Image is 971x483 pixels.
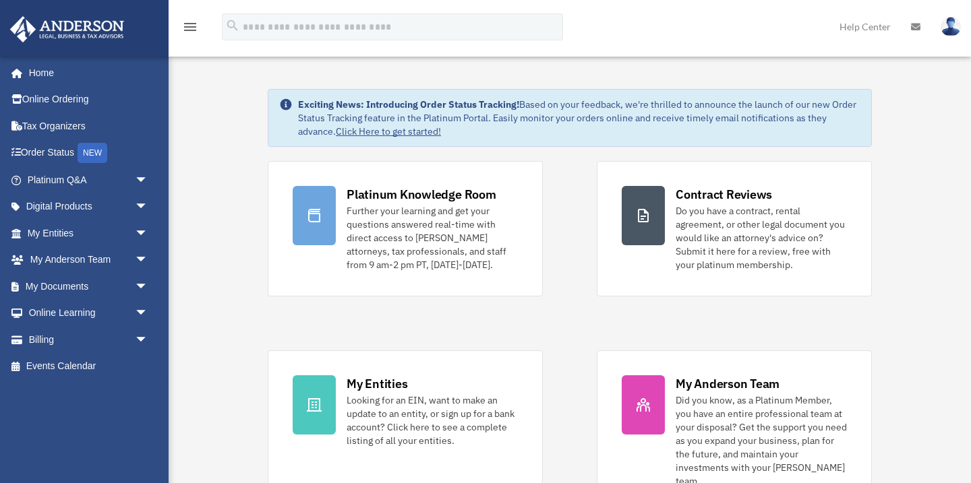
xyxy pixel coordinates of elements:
[182,19,198,35] i: menu
[298,98,860,138] div: Based on your feedback, we're thrilled to announce the launch of our new Order Status Tracking fe...
[9,86,169,113] a: Online Ordering
[135,193,162,221] span: arrow_drop_down
[9,139,169,167] a: Order StatusNEW
[135,326,162,354] span: arrow_drop_down
[298,98,519,110] strong: Exciting News: Introducing Order Status Tracking!
[135,166,162,194] span: arrow_drop_down
[347,375,407,392] div: My Entities
[676,375,779,392] div: My Anderson Team
[347,186,496,203] div: Platinum Knowledge Room
[9,112,169,139] a: Tax Organizers
[9,300,169,327] a: Online Learningarrow_drop_down
[9,247,169,273] a: My Anderson Teamarrow_drop_down
[135,300,162,327] span: arrow_drop_down
[9,220,169,247] a: My Entitiesarrow_drop_down
[9,353,169,380] a: Events Calendar
[336,125,441,137] a: Click Here to get started!
[78,143,107,163] div: NEW
[9,59,162,86] a: Home
[676,186,772,203] div: Contract Reviews
[135,247,162,274] span: arrow_drop_down
[9,326,169,353] a: Billingarrow_drop_down
[6,16,128,42] img: Anderson Advisors Platinum Portal
[135,273,162,300] span: arrow_drop_down
[597,161,872,296] a: Contract Reviews Do you have a contract, rental agreement, or other legal document you would like...
[9,166,169,193] a: Platinum Q&Aarrow_drop_down
[135,220,162,247] span: arrow_drop_down
[347,204,518,271] div: Further your learning and get your questions answered real-time with direct access to [PERSON_NAM...
[225,18,240,33] i: search
[941,17,961,36] img: User Pic
[268,161,543,296] a: Platinum Knowledge Room Further your learning and get your questions answered real-time with dire...
[9,273,169,300] a: My Documentsarrow_drop_down
[182,24,198,35] a: menu
[347,393,518,447] div: Looking for an EIN, want to make an update to an entity, or sign up for a bank account? Click her...
[676,204,847,271] div: Do you have a contract, rental agreement, or other legal document you would like an attorney's ad...
[9,193,169,220] a: Digital Productsarrow_drop_down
